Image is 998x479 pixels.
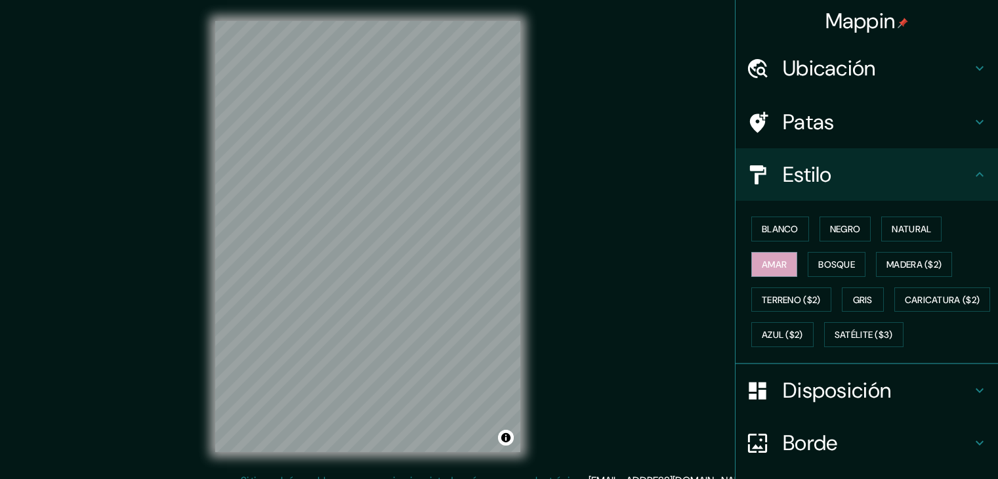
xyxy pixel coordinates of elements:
[808,252,865,277] button: Bosque
[905,294,980,306] font: Caricatura ($2)
[894,287,991,312] button: Caricatura ($2)
[736,42,998,94] div: Ubicación
[762,259,787,270] font: Amar
[830,223,861,235] font: Negro
[783,161,832,188] font: Estilo
[835,329,893,341] font: Satélite ($3)
[736,364,998,417] div: Disposición
[762,223,799,235] font: Blanco
[881,428,984,465] iframe: Lanzador de widgets de ayuda
[783,54,876,82] font: Ubicación
[898,18,908,28] img: pin-icon.png
[853,294,873,306] font: Gris
[215,21,520,452] canvas: Mapa
[886,259,942,270] font: Madera ($2)
[818,259,855,270] font: Bosque
[751,287,831,312] button: Terreno ($2)
[751,217,809,241] button: Blanco
[736,96,998,148] div: Patas
[751,322,814,347] button: Azul ($2)
[842,287,884,312] button: Gris
[824,322,904,347] button: Satélite ($3)
[783,377,891,404] font: Disposición
[783,108,835,136] font: Patas
[762,329,803,341] font: Azul ($2)
[751,252,797,277] button: Amar
[881,217,942,241] button: Natural
[762,294,821,306] font: Terreno ($2)
[820,217,871,241] button: Negro
[783,429,838,457] font: Borde
[892,223,931,235] font: Natural
[825,7,896,35] font: Mappin
[876,252,952,277] button: Madera ($2)
[736,417,998,469] div: Borde
[736,148,998,201] div: Estilo
[498,430,514,446] button: Activar o desactivar atribución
